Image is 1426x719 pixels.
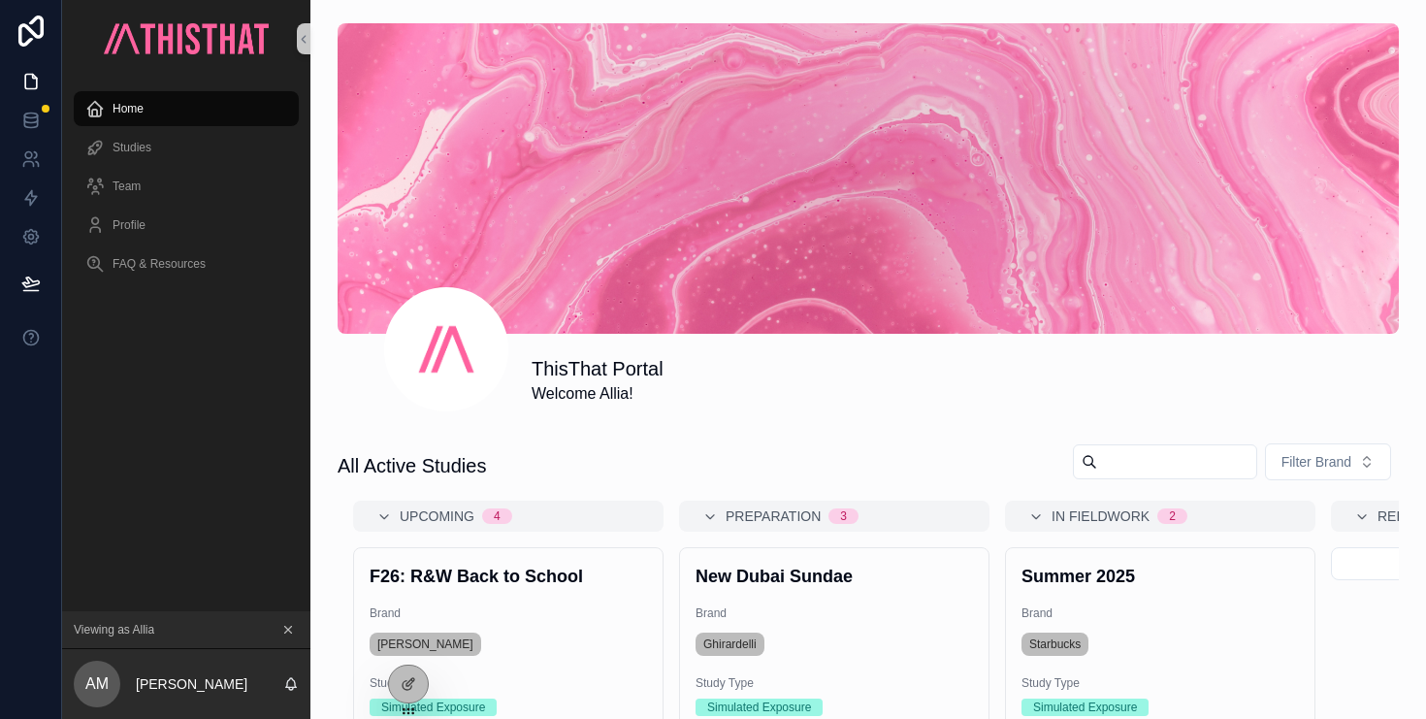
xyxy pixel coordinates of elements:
button: Select Button [1265,443,1391,480]
a: FAQ & Resources [74,246,299,281]
div: scrollable content [62,78,310,307]
span: Team [113,179,141,194]
span: Study Type [370,675,647,691]
h4: New Dubai Sundae [696,564,973,590]
span: AM [85,672,109,696]
span: Upcoming [400,507,474,526]
span: Home [113,101,144,116]
span: Ghirardelli [703,637,757,652]
div: 4 [494,508,501,524]
span: FAQ & Resources [113,256,206,272]
a: Home [74,91,299,126]
p: [PERSON_NAME] [136,674,247,694]
span: Brand [370,605,647,621]
span: Study Type [696,675,973,691]
h4: F26: R&W Back to School [370,564,647,590]
div: Simulated Exposure [707,699,811,716]
span: Preparation [726,507,821,526]
span: [PERSON_NAME] [377,637,473,652]
span: Filter Brand [1281,452,1351,472]
span: Brand [696,605,973,621]
span: Viewing as Allia [74,622,154,637]
div: Simulated Exposure [1033,699,1137,716]
span: In Fieldwork [1052,507,1150,526]
h1: ThisThat Portal [532,355,664,382]
a: Team [74,169,299,204]
span: Studies [113,140,151,155]
h1: All Active Studies [338,452,486,479]
a: Profile [74,208,299,243]
div: 2 [1169,508,1176,524]
span: Profile [113,217,146,233]
a: Ghirardelli [696,633,764,656]
div: Simulated Exposure [381,699,485,716]
a: Starbucks [1021,633,1088,656]
span: Welcome Allia! [532,382,664,406]
span: Starbucks [1029,637,1081,652]
a: [PERSON_NAME] [370,633,481,656]
a: Studies [74,130,299,165]
img: App logo [104,23,268,54]
span: Study Type [1021,675,1299,691]
span: Brand [1021,605,1299,621]
div: 3 [840,508,847,524]
h4: Summer 2025 [1021,564,1299,590]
